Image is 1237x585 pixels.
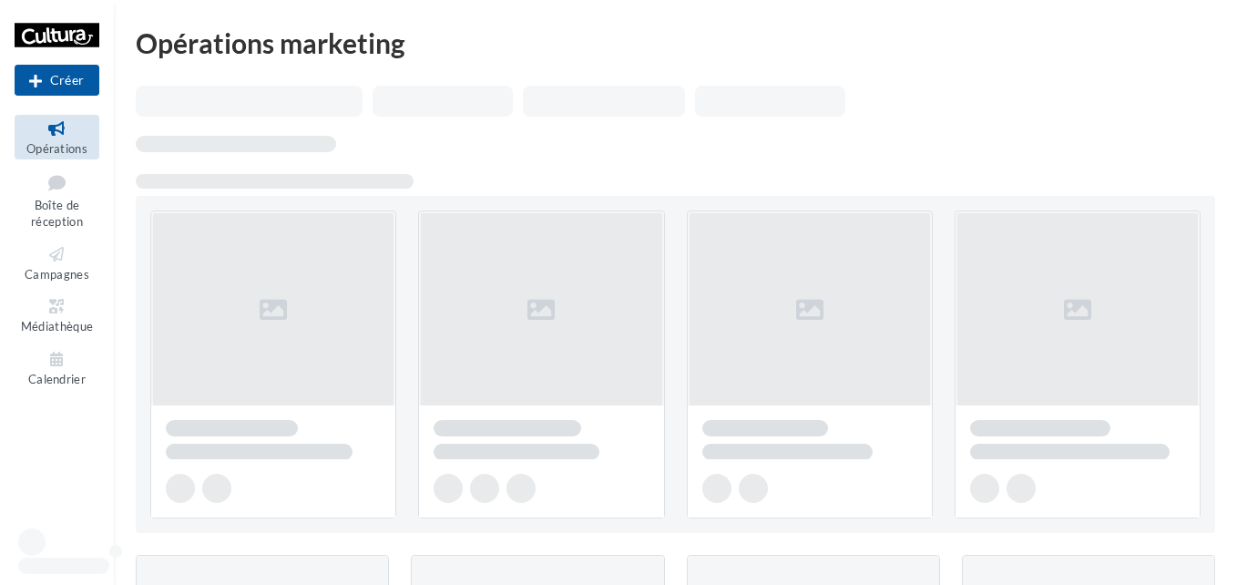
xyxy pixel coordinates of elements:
a: Calendrier [15,345,99,390]
div: Opérations marketing [136,29,1215,56]
span: Médiathèque [21,319,94,334]
div: Nouvelle campagne [15,65,99,96]
span: Boîte de réception [31,198,83,230]
button: Créer [15,65,99,96]
span: Opérations [26,141,87,156]
a: Médiathèque [15,292,99,337]
a: Opérations [15,115,99,159]
span: Calendrier [28,372,86,386]
a: Boîte de réception [15,167,99,233]
a: Campagnes [15,241,99,285]
span: Campagnes [25,267,89,282]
